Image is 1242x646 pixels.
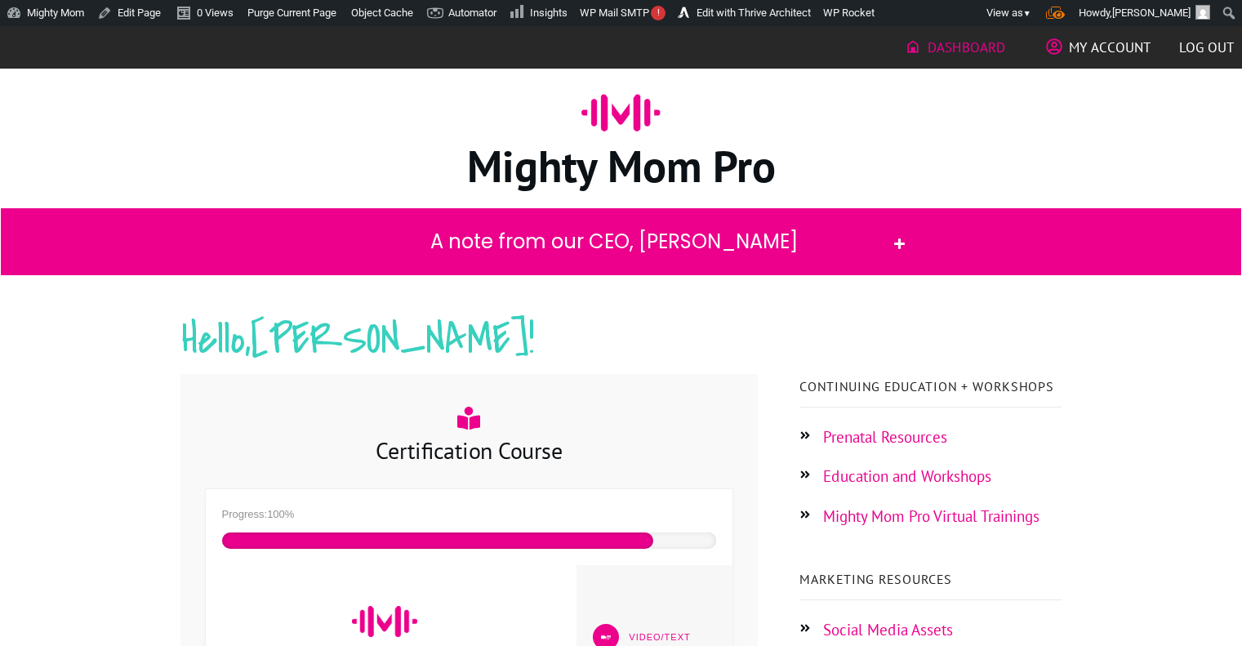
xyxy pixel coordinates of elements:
a: Education and Workshops [823,466,991,486]
span: 100% [267,508,294,520]
a: Mighty Mom Pro Virtual Trainings [823,506,1039,526]
h2: A note from our CEO, [PERSON_NAME] [344,225,885,258]
a: Log out [1179,33,1234,61]
h2: Hello, ! [181,310,1062,391]
a: Social Media Assets [823,620,953,639]
h3: Certification Course [206,434,732,466]
span: Dashboard [928,33,1005,61]
img: mighty-mom-ico [352,606,417,637]
p: Continuing Education + Workshops [799,375,1062,398]
a: Prenatal Resources [823,427,947,447]
a: My Account [1046,33,1151,61]
h1: Mighty Mom Pro [181,137,1062,194]
span: ! [651,6,666,20]
span: [PERSON_NAME] [1112,7,1191,19]
span: ▼ [1023,8,1031,19]
img: ico-mighty-mom [581,73,661,152]
a: Dashboard [905,33,1005,61]
span: Video/Text [629,632,690,642]
div: Progress: [222,506,716,524]
p: Marketing Resources [799,568,1062,590]
span: My Account [1069,33,1151,61]
span: [PERSON_NAME] [251,310,529,370]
